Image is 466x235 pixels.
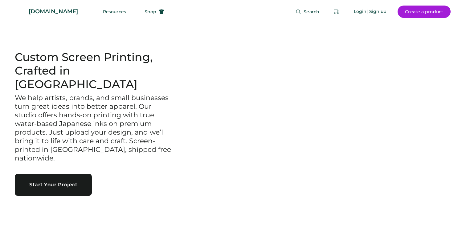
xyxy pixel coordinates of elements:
div: [DOMAIN_NAME] [29,8,78,15]
span: Shop [145,10,156,14]
button: Search [288,6,327,18]
button: Resources [96,6,133,18]
img: Rendered Logo - Screens [15,6,26,17]
button: Start Your Project [15,174,92,196]
button: Retrieve an order [330,6,343,18]
div: | Sign up [366,9,386,15]
button: Shop [137,6,172,18]
div: Login [354,9,367,15]
span: Search [304,10,319,14]
h1: Custom Screen Printing, Crafted in [GEOGRAPHIC_DATA] [15,51,172,91]
button: Create a product [398,6,451,18]
h3: We help artists, brands, and small businesses turn great ideas into better apparel. Our studio of... [15,94,172,163]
